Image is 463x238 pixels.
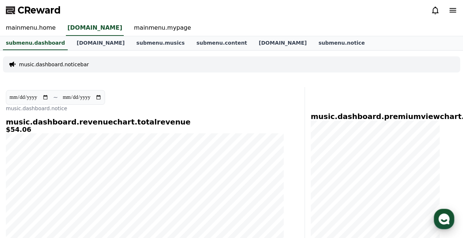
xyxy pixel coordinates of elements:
[6,126,284,133] h5: $54.06
[313,36,371,50] a: submenu.notice
[53,93,58,102] p: ~
[108,188,126,194] span: Settings
[2,177,48,196] a: Home
[94,177,141,196] a: Settings
[190,36,253,50] a: submenu.content
[253,36,313,50] a: [DOMAIN_NAME]
[128,21,197,36] a: mainmenu.mypage
[6,4,61,16] a: CReward
[6,118,284,126] h4: music.dashboard.revenuechart.totalrevenue
[3,36,68,50] a: submenu.dashboard
[71,36,130,50] a: [DOMAIN_NAME]
[131,36,191,50] a: submenu.musics
[6,105,284,112] p: music.dashboard.notice
[61,189,82,194] span: Messages
[18,4,61,16] span: CReward
[19,61,89,68] a: music.dashboard.noticebar
[66,21,124,36] a: [DOMAIN_NAME]
[311,112,440,120] h4: music.dashboard.premiumviewchart.premiumview
[48,177,94,196] a: Messages
[19,188,31,194] span: Home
